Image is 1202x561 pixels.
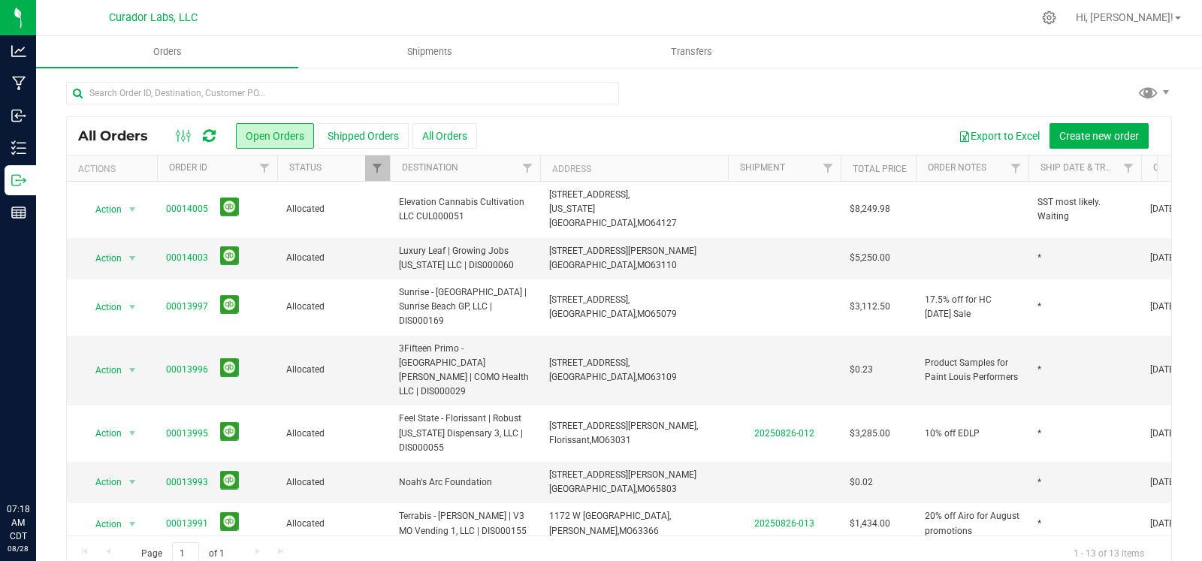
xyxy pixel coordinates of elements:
span: [GEOGRAPHIC_DATA], [549,309,637,319]
span: 65079 [651,309,677,319]
a: 20250826-012 [754,428,814,439]
p: 07:18 AM CDT [7,502,29,543]
span: Allocated [286,251,381,265]
span: [GEOGRAPHIC_DATA], [549,372,637,382]
a: Filter [1004,155,1028,181]
span: [GEOGRAPHIC_DATA], [549,260,637,270]
span: $1,434.00 [850,517,890,531]
span: MO [637,260,651,270]
span: Allocated [286,475,381,490]
span: MO [619,526,633,536]
span: 64127 [651,218,677,228]
span: select [123,472,142,493]
span: Noah's Arc Foundation [399,475,531,490]
span: All Orders [78,128,163,144]
a: Orders [36,36,298,68]
button: Shipped Orders [318,123,409,149]
span: Allocated [286,517,381,531]
span: 65803 [651,484,677,494]
inline-svg: Analytics [11,44,26,59]
a: Filter [515,155,540,181]
inline-svg: Inventory [11,140,26,155]
span: select [123,514,142,535]
span: $8,249.98 [850,202,890,216]
a: 20250826-013 [754,518,814,529]
inline-svg: Outbound [11,173,26,188]
span: Action [82,297,122,318]
span: Elevation Cannabis Cultivation LLC CUL000051 [399,195,531,224]
span: [STREET_ADDRESS], [549,294,630,305]
span: Shipments [387,45,473,59]
span: Allocated [286,202,381,216]
span: 3Fifteen Primo - [GEOGRAPHIC_DATA][PERSON_NAME] | COMO Health LLC | DIS000029 [399,342,531,400]
a: Total Price [853,164,907,174]
span: Action [82,514,122,535]
span: Action [82,360,122,381]
span: $0.23 [850,363,873,377]
span: $3,112.50 [850,300,890,314]
span: 63109 [651,372,677,382]
span: $3,285.00 [850,427,890,441]
a: Filter [365,155,390,181]
span: Feel State - Florissant | Robust [US_STATE] Dispensary 3, LLC | DIS000055 [399,412,531,455]
a: Order Notes [928,162,986,173]
span: SST most likely. Waiting [1037,195,1132,224]
a: Transfers [560,36,823,68]
span: MO [591,435,605,445]
a: 00013995 [166,427,208,441]
span: Florissant, [549,435,591,445]
div: Manage settings [1040,11,1059,25]
inline-svg: Inbound [11,108,26,123]
a: Shipments [298,36,560,68]
button: Create new order [1049,123,1149,149]
span: Hi, [PERSON_NAME]! [1076,11,1173,23]
span: Curador Labs, LLC [109,11,198,24]
span: 1172 W [GEOGRAPHIC_DATA], [549,511,671,521]
span: [PERSON_NAME], [549,526,619,536]
a: 00013991 [166,517,208,531]
button: All Orders [412,123,477,149]
span: Orders [133,45,202,59]
span: select [123,360,142,381]
span: Action [82,423,122,444]
span: Create new order [1059,130,1139,142]
span: [STREET_ADDRESS][PERSON_NAME], [549,421,698,431]
span: Allocated [286,427,381,441]
span: select [123,297,142,318]
a: Filter [1116,155,1141,181]
a: 00014003 [166,251,208,265]
span: [STREET_ADDRESS], [549,189,630,200]
a: 00014005 [166,202,208,216]
input: Search Order ID, Destination, Customer PO... [66,82,619,104]
span: MO [637,218,651,228]
span: $5,250.00 [850,251,890,265]
span: MO [637,372,651,382]
a: Filter [816,155,841,181]
span: Action [82,472,122,493]
span: 10% off EDLP [925,427,980,441]
button: Export to Excel [949,123,1049,149]
span: Allocated [286,363,381,377]
span: [STREET_ADDRESS][PERSON_NAME] [549,469,696,480]
span: $0.02 [850,475,873,490]
span: [STREET_ADDRESS], [549,357,630,368]
span: Luxury Leaf | Growing Jobs [US_STATE] LLC | DIS000060 [399,244,531,273]
a: Status [289,162,322,173]
span: 63031 [605,435,631,445]
a: 00013996 [166,363,208,377]
span: [STREET_ADDRESS][PERSON_NAME] [549,246,696,256]
span: 20% off Airo for August promotions [925,509,1019,538]
button: Open Orders [236,123,314,149]
inline-svg: Reports [11,205,26,220]
span: select [123,199,142,220]
span: Action [82,248,122,269]
span: MO [637,309,651,319]
iframe: Resource center [15,441,60,486]
a: 00013997 [166,300,208,314]
a: Filter [252,155,277,181]
inline-svg: Manufacturing [11,76,26,91]
a: Shipment [740,162,785,173]
a: Ship Date & Transporter [1040,162,1156,173]
a: Order ID [169,162,207,173]
span: [US_STATE][GEOGRAPHIC_DATA], [549,204,637,228]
